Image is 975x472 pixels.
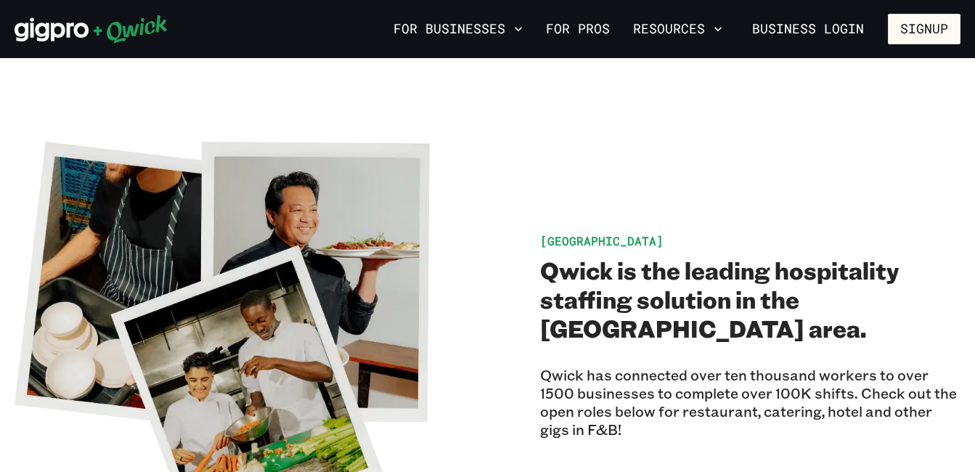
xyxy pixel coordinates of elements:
button: Resources [627,17,728,41]
p: Qwick has connected over ten thousand workers to over 1500 businesses to complete over 100K shift... [540,366,961,439]
h2: Qwick is the leading hospitality staffing solution in the [GEOGRAPHIC_DATA] area. [540,256,961,343]
a: Business Login [740,14,876,44]
a: For Pros [540,17,616,41]
button: Signup [888,14,960,44]
span: [GEOGRAPHIC_DATA] [540,233,664,248]
button: For Businesses [388,17,529,41]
